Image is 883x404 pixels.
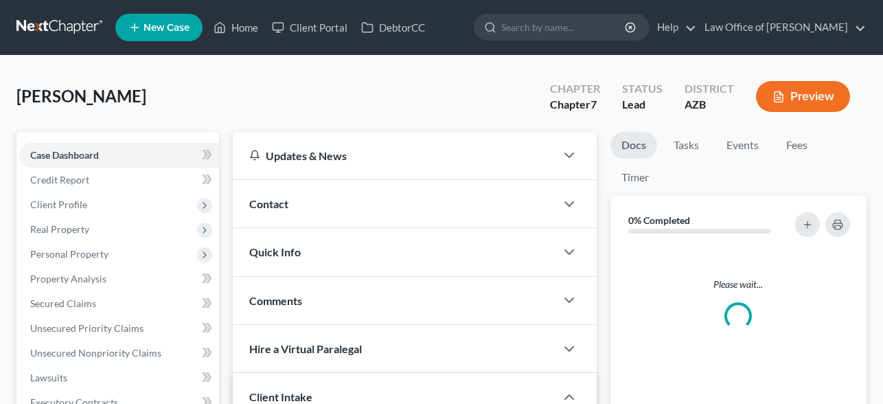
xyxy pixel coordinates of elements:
[19,341,219,366] a: Unsecured Nonpriority Claims
[265,15,354,40] a: Client Portal
[30,174,89,186] span: Credit Report
[628,214,690,226] strong: 0% Completed
[30,149,99,161] span: Case Dashboard
[19,143,219,168] a: Case Dashboard
[16,86,146,106] span: [PERSON_NAME]
[30,322,144,334] span: Unsecured Priority Claims
[249,245,301,258] span: Quick Info
[354,15,432,40] a: DebtorCC
[30,298,96,309] span: Secured Claims
[756,81,850,112] button: Preview
[30,372,67,383] span: Lawsuits
[622,81,663,97] div: Status
[621,278,856,291] p: Please wait...
[685,97,734,113] div: AZB
[663,132,710,159] a: Tasks
[207,15,265,40] a: Home
[30,273,106,284] span: Property Analysis
[249,197,288,210] span: Contact
[622,97,663,113] div: Lead
[249,294,302,307] span: Comments
[590,98,597,111] span: 7
[30,223,89,235] span: Real Property
[501,14,627,40] input: Search by name...
[550,81,600,97] div: Chapter
[19,291,219,316] a: Secured Claims
[249,148,539,163] div: Updates & News
[698,15,866,40] a: Law Office of [PERSON_NAME]
[19,316,219,341] a: Unsecured Priority Claims
[715,132,770,159] a: Events
[144,23,190,33] span: New Case
[19,366,219,390] a: Lawsuits
[249,390,312,403] span: Client Intake
[249,342,362,355] span: Hire a Virtual Paralegal
[610,164,660,191] a: Timer
[30,248,108,260] span: Personal Property
[19,267,219,291] a: Property Analysis
[775,132,819,159] a: Fees
[30,199,87,210] span: Client Profile
[550,97,600,113] div: Chapter
[650,15,696,40] a: Help
[685,81,734,97] div: District
[610,132,657,159] a: Docs
[30,347,161,359] span: Unsecured Nonpriority Claims
[19,168,219,192] a: Credit Report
